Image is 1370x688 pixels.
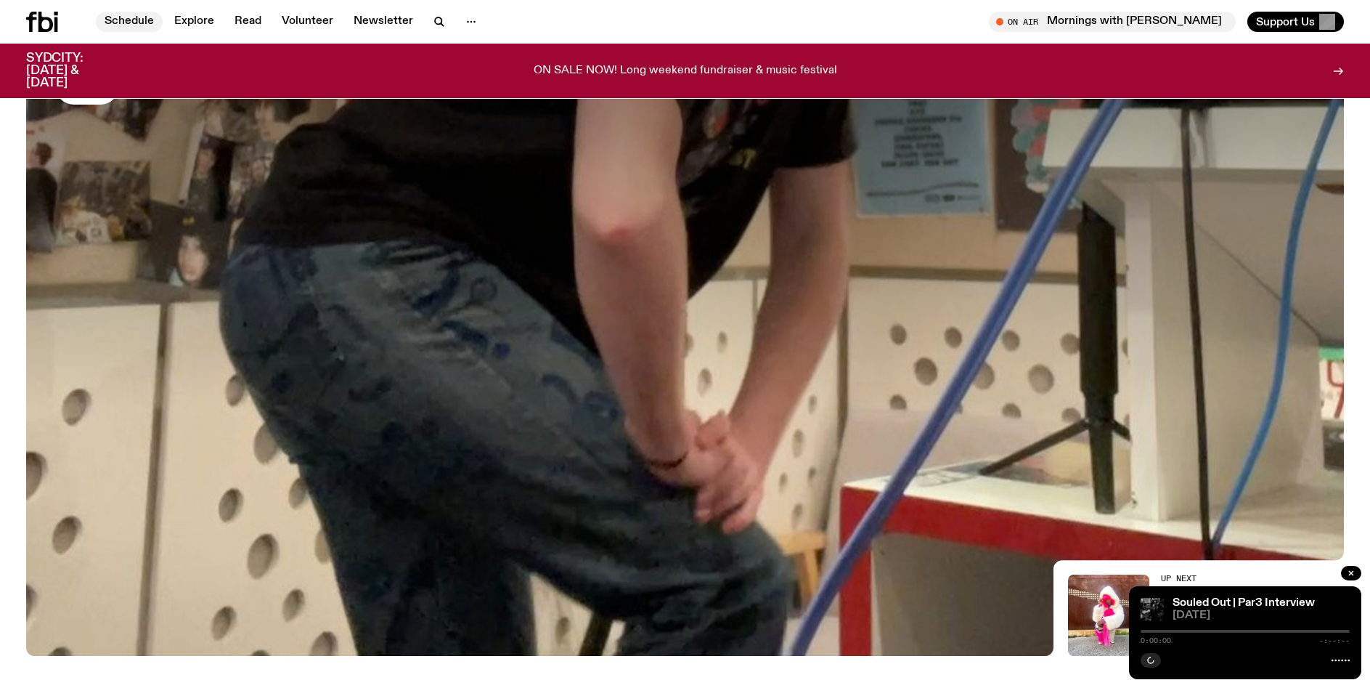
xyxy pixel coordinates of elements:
[1141,637,1171,644] span: 0:00:00
[226,12,270,32] a: Read
[26,52,119,89] h3: SYDCITY: [DATE] & [DATE]
[273,12,342,32] a: Volunteer
[1256,15,1315,28] span: Support Us
[96,12,163,32] a: Schedule
[1173,597,1315,609] a: Souled Out | Par3 Interview
[534,65,837,78] p: ON SALE NOW! Long weekend fundraiser & music festival
[1319,637,1350,644] span: -:--:--
[1173,610,1350,621] span: [DATE]
[1068,575,1149,656] img: Attu crouches on gravel in front of a brown wall. They are wearing a white fur coat with a hood, ...
[1247,12,1344,32] button: Support Us
[166,12,223,32] a: Explore
[989,12,1236,32] button: On AirMornings with [PERSON_NAME] / feel the phonk
[1161,575,1286,583] h2: Up Next
[345,12,422,32] a: Newsletter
